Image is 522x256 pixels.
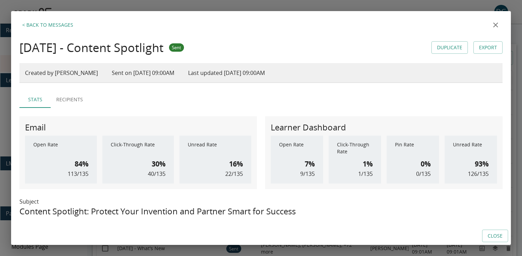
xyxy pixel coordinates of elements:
p: Subject [19,197,503,206]
h5: Learner Dashboard [271,122,346,133]
button: Duplicate [431,41,468,54]
div: Active Tab [19,91,503,108]
h6: 84% [75,159,89,170]
h6: 30% [152,159,166,170]
p: Open Rate [279,141,315,155]
button: Close [482,230,508,242]
h6: 1% [363,159,373,170]
span: Sent [169,44,184,51]
p: Pin Rate [395,141,431,155]
h6: 0% [421,159,431,170]
p: 113 / 135 [68,170,89,178]
h6: 93% [475,159,489,170]
p: 9 / 135 [300,170,315,178]
button: Stats [19,91,51,108]
h4: [DATE] - Content Spotlight [19,40,163,55]
h5: Email [25,122,46,133]
a: Export [473,41,503,54]
p: Unread Rate [453,141,489,155]
h6: 16% [229,159,243,170]
p: 40 / 135 [148,170,166,178]
p: Last updated [DATE] 09:00AM [188,69,265,77]
p: Click-Through Rate [111,141,166,155]
p: 22 / 135 [225,170,243,178]
p: Unread Rate [188,141,243,155]
p: Sent on [DATE] 09:00AM [112,69,174,77]
p: Click-Through Rate [337,141,373,155]
button: Back to Messages [19,18,76,32]
p: Open Rate [33,141,89,155]
button: close [489,18,503,32]
p: Created by [PERSON_NAME] [25,69,98,77]
p: 1 / 135 [358,170,373,178]
p: 126 / 135 [468,170,489,178]
h5: Content Spotlight: Protect Your Invention and Partner Smart for Success [19,206,503,217]
h6: 7% [305,159,315,170]
button: Recipients [51,91,89,108]
p: 0 / 135 [416,170,431,178]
